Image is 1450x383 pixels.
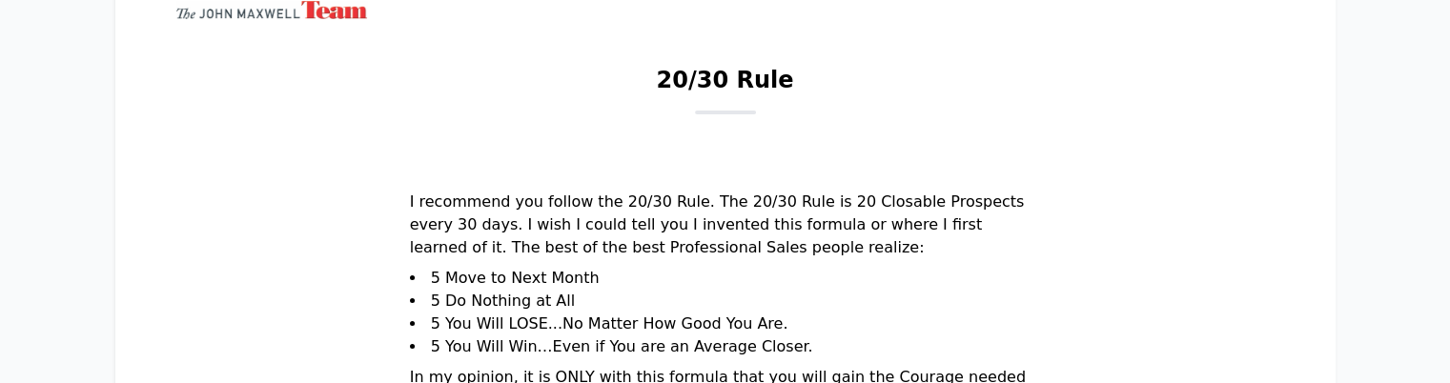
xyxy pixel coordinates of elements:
img: John Maxwell [176,1,367,19]
li: 5 Do Nothing at All [410,290,1041,312]
p: I recommend you follow the 20/30 Rule. The 20/30 Rule is 20 Closable Prospects every 30 days. I w... [410,191,1041,267]
li: 5 You Will Win…Even if You are an Average Closer. [410,335,1041,358]
h1: 20/30 Rule [657,65,794,111]
li: 5 You Will LOSE...No Matter How Good You Are. [410,312,1041,335]
li: 5 Move to Next Month [410,267,1041,290]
